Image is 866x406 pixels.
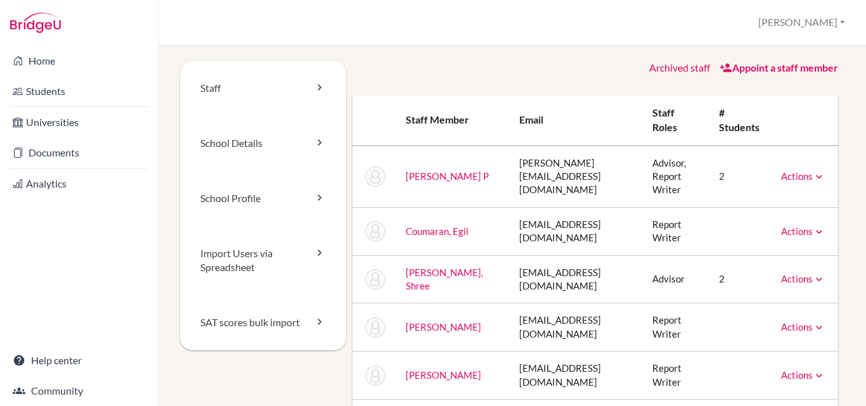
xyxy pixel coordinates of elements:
td: [PERSON_NAME][EMAIL_ADDRESS][DOMAIN_NAME] [509,146,642,208]
a: Staff [180,61,346,116]
td: [EMAIL_ADDRESS][DOMAIN_NAME] [509,352,642,400]
td: 2 [709,255,771,303]
a: Archived staff [649,61,710,73]
img: Bridge-U [10,13,61,33]
a: [PERSON_NAME] [406,321,481,333]
a: Actions [781,321,825,333]
a: [PERSON_NAME] [406,369,481,381]
td: Report Writer [642,352,709,400]
td: Advisor, Report Writer [642,146,709,208]
a: Analytics [3,171,155,196]
td: [EMAIL_ADDRESS][DOMAIN_NAME] [509,255,642,303]
a: Students [3,79,155,104]
a: Appoint a staff member [720,61,838,73]
th: # students [709,96,771,146]
td: Report Writer [642,303,709,352]
img: Egil Coumaran [365,221,385,241]
a: Home [3,48,155,73]
th: Staff member [396,96,509,146]
td: Report Writer [642,207,709,255]
th: Email [509,96,642,146]
a: [PERSON_NAME] P [406,170,489,182]
td: [EMAIL_ADDRESS][DOMAIN_NAME] [509,207,642,255]
img: SHASHI KIRAN [365,365,385,386]
a: Universities [3,110,155,135]
button: [PERSON_NAME] [753,11,851,34]
a: Actions [781,369,825,381]
img: Shree Harini [365,269,385,289]
a: Actions [781,225,825,237]
td: Advisor [642,255,709,303]
img: Vijayalaxmi P Bhandi [365,167,385,187]
a: Coumaran, Egil [406,225,469,237]
a: [PERSON_NAME], Shree [406,267,483,291]
a: Documents [3,140,155,165]
td: 2 [709,146,771,208]
a: SAT scores bulk import [180,295,346,350]
td: [EMAIL_ADDRESS][DOMAIN_NAME] [509,303,642,352]
a: Import Users via Spreadsheet [180,226,346,296]
a: School Details [180,116,346,171]
a: Community [3,378,155,403]
a: Help center [3,348,155,373]
a: Actions [781,170,825,182]
th: Staff roles [642,96,709,146]
a: School Profile [180,171,346,226]
a: Actions [781,273,825,284]
img: Mubina Khan [365,317,385,338]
